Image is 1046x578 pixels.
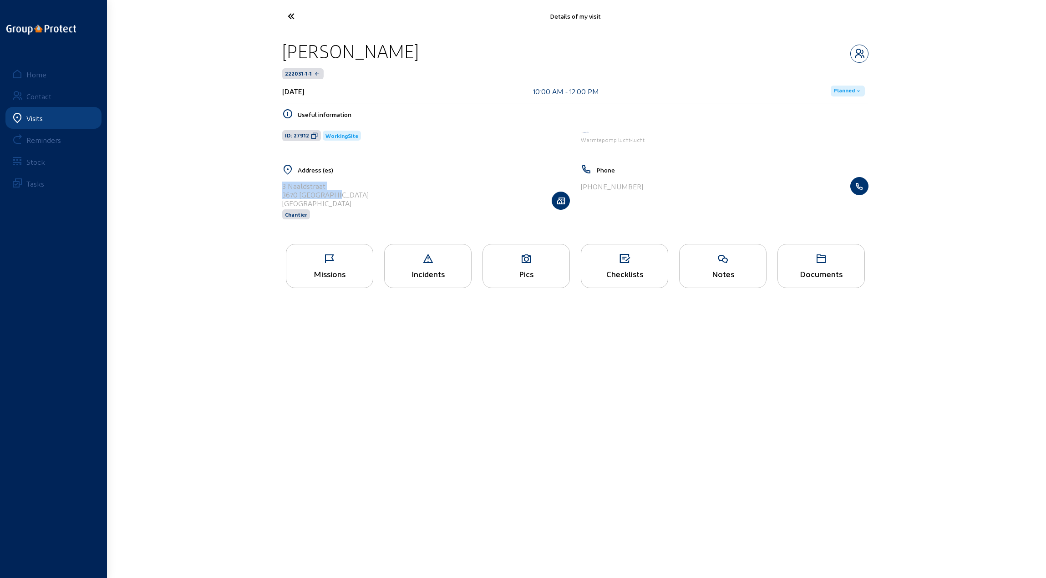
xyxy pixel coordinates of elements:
h5: Phone [596,166,868,174]
img: Energy Protect HVAC [581,131,590,133]
span: ID: 27912 [285,132,309,139]
div: Visits [26,114,43,122]
a: Tasks [5,172,102,194]
div: Incidents [385,269,471,279]
div: [DATE] [282,87,305,96]
div: Checklists [581,269,668,279]
div: Reminders [26,136,61,144]
div: 3 Naaldstraat [282,182,369,190]
span: Planned [833,87,855,95]
div: Details of my visit [375,12,776,20]
span: Warmtepomp lucht-lucht [581,137,645,143]
a: Stock [5,151,102,172]
div: [PERSON_NAME] [282,40,419,63]
h5: Useful information [298,111,868,118]
div: Tasks [26,179,44,188]
a: Contact [5,85,102,107]
a: Reminders [5,129,102,151]
span: 222031-1-1 [285,70,312,77]
h5: Address (es) [298,166,570,174]
div: [PHONE_NUMBER] [581,182,643,191]
div: Documents [778,269,864,279]
span: WorkingSite [325,132,358,139]
div: 3670 [GEOGRAPHIC_DATA] [282,190,369,199]
div: Pics [483,269,569,279]
div: Missions [286,269,373,279]
img: logo-oneline.png [6,25,76,35]
div: Home [26,70,46,79]
div: Contact [26,92,51,101]
div: [GEOGRAPHIC_DATA] [282,199,369,208]
a: Visits [5,107,102,129]
span: Chantier [285,211,307,218]
div: 10:00 AM - 12:00 PM [533,87,599,96]
div: Stock [26,157,45,166]
a: Home [5,63,102,85]
div: Notes [680,269,766,279]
